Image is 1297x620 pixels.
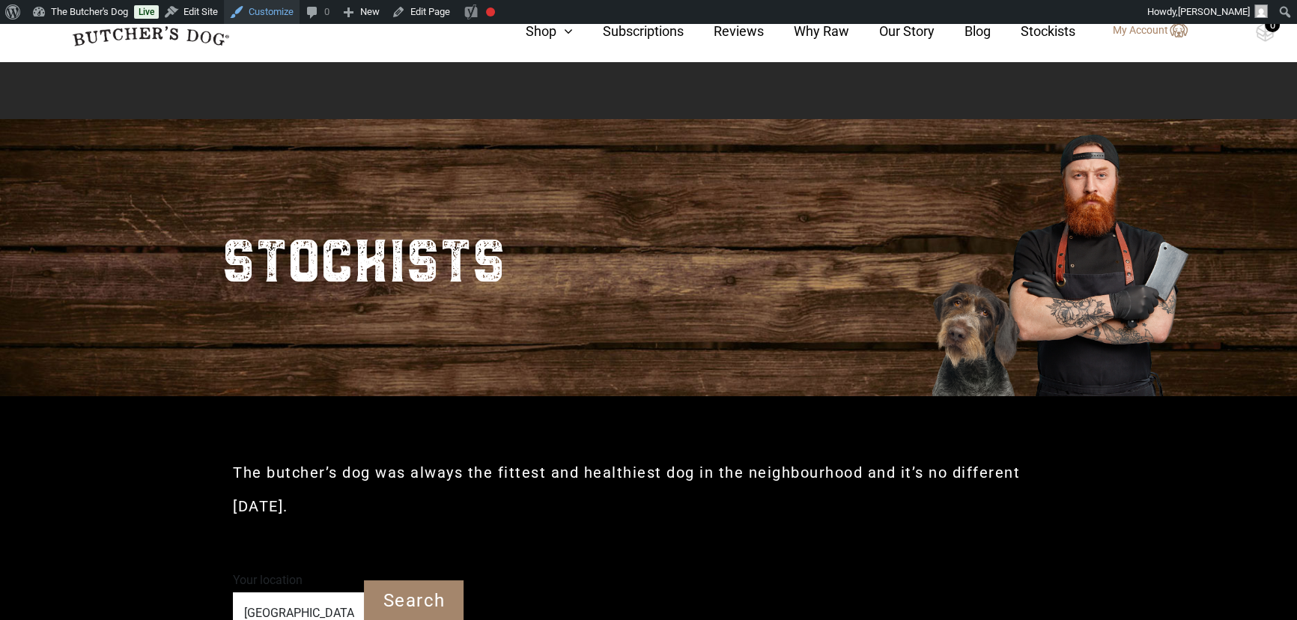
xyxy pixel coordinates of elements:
a: Subscriptions [573,21,684,41]
img: TBD_Cart-Empty.png [1256,22,1275,42]
a: Stockists [991,21,1075,41]
a: Live [134,5,159,19]
span: [PERSON_NAME] [1178,6,1250,17]
a: Our Story [849,21,935,41]
a: Blog [935,21,991,41]
div: 0 [1265,17,1280,32]
h2: The butcher’s dog was always the fittest and healthiest dog in the neighbourhood and it’s no diff... [233,456,1064,523]
a: Shop [496,21,573,41]
a: Reviews [684,21,764,41]
a: Why Raw [764,21,849,41]
h2: STOCKISTS [222,209,505,306]
div: Focus keyphrase not set [486,7,495,16]
a: My Account [1098,22,1188,40]
img: Butcher_Large_3.png [908,115,1207,396]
